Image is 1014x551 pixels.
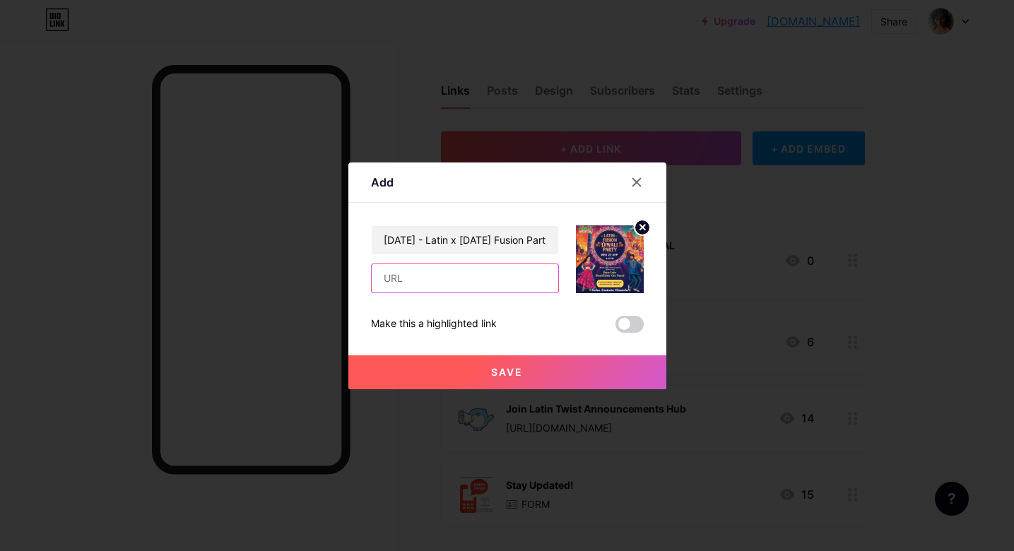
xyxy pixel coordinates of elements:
input: URL [372,264,558,292]
span: Save [491,366,523,378]
img: link_thumbnail [576,225,644,293]
div: Add [371,174,394,191]
button: Save [348,355,666,389]
input: Title [372,226,558,254]
div: Make this a highlighted link [371,316,497,333]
